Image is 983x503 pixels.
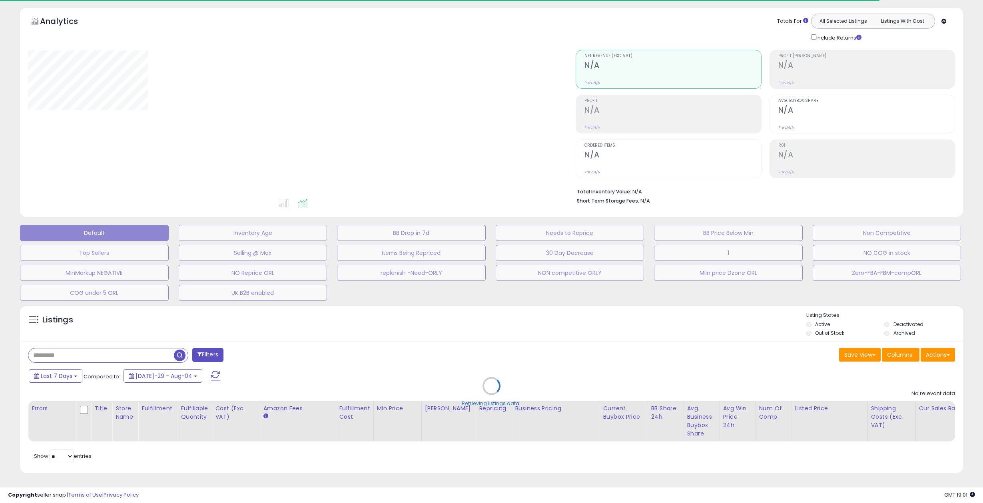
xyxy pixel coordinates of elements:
[814,16,873,26] button: All Selected Listings
[337,245,486,261] button: Items Being Repriced
[778,80,794,85] small: Prev: N/A
[584,125,600,130] small: Prev: N/A
[584,61,761,72] h2: N/A
[20,265,169,281] button: MinMarkup NEGATIVE
[179,245,327,261] button: Selling @ Max
[944,491,975,499] span: 2025-08-12 19:01 GMT
[179,285,327,301] button: UK B2B enabled
[496,265,644,281] button: NON competitive ORLY
[778,105,955,116] h2: N/A
[778,170,794,175] small: Prev: N/A
[778,143,955,148] span: ROI
[496,225,644,241] button: Needs to Reprice
[337,225,486,241] button: BB Drop in 7d
[462,400,522,407] div: Retrieving listings data..
[813,225,961,241] button: Non Competitive
[873,16,932,26] button: Listings With Cost
[8,491,37,499] strong: Copyright
[778,61,955,72] h2: N/A
[654,225,803,241] button: BB Price Below Min
[654,265,803,281] button: MIin price Dzone ORL
[778,125,794,130] small: Prev: N/A
[778,54,955,58] span: Profit [PERSON_NAME]
[104,491,139,499] a: Privacy Policy
[777,18,808,25] div: Totals For
[577,188,631,195] b: Total Inventory Value:
[584,99,761,103] span: Profit
[805,33,871,42] div: Include Returns
[179,225,327,241] button: Inventory Age
[778,150,955,161] h2: N/A
[813,245,961,261] button: NO COG in stock
[813,265,961,281] button: Zero-FBA-FBM-compORL
[584,80,600,85] small: Prev: N/A
[584,143,761,148] span: Ordered Items
[584,54,761,58] span: Net Revenue (Exc. VAT)
[778,99,955,103] span: Avg. Buybox Share
[68,491,102,499] a: Terms of Use
[40,16,94,29] h5: Analytics
[8,491,139,499] div: seller snap | |
[20,225,169,241] button: Default
[577,197,639,204] b: Short Term Storage Fees:
[584,150,761,161] h2: N/A
[577,186,949,196] li: N/A
[20,245,169,261] button: Top Sellers
[584,105,761,116] h2: N/A
[337,265,486,281] button: replenish -Need-ORLY
[20,285,169,301] button: COG under 5 ORL
[496,245,644,261] button: 30 Day Decrease
[584,170,600,175] small: Prev: N/A
[640,197,650,205] span: N/A
[179,265,327,281] button: NO Reprice ORL
[654,245,803,261] button: 1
